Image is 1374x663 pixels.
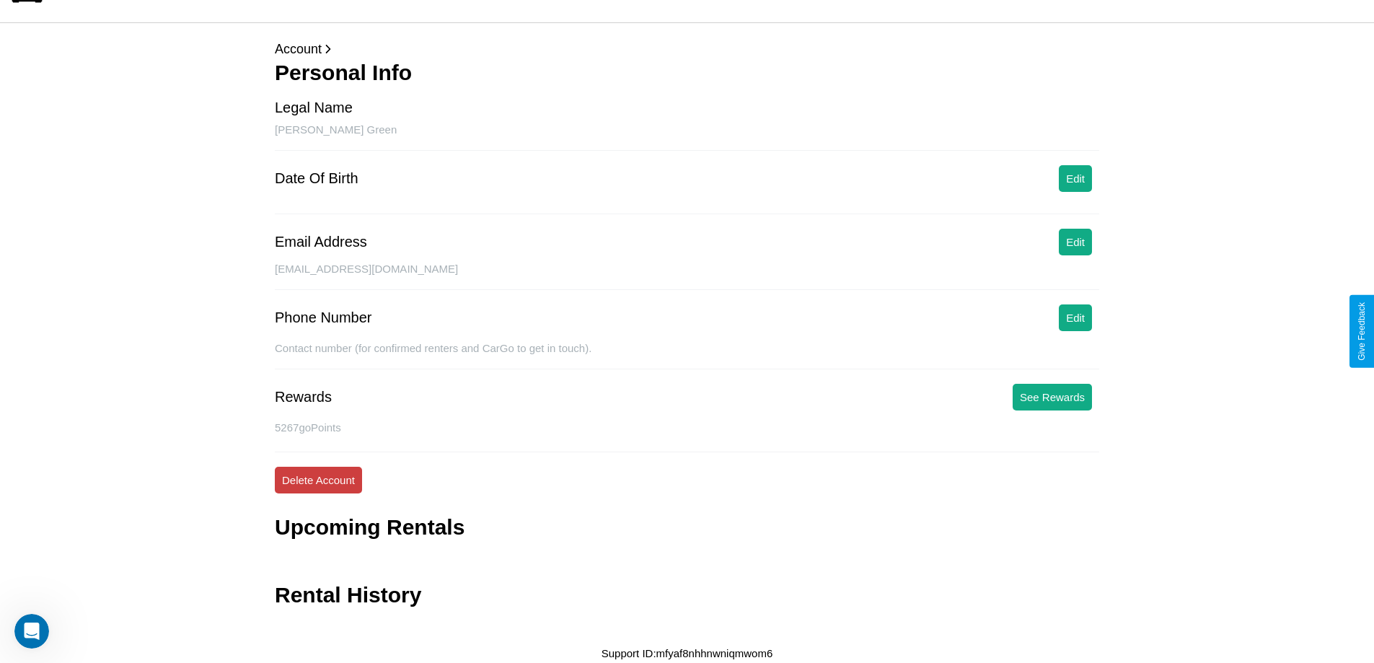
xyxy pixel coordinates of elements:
[275,342,1099,369] div: Contact number (for confirmed renters and CarGo to get in touch).
[275,309,372,326] div: Phone Number
[1013,384,1092,410] button: See Rewards
[275,515,464,540] h3: Upcoming Rentals
[1059,229,1092,255] button: Edit
[275,583,421,607] h3: Rental History
[14,614,49,649] iframe: Intercom live chat
[275,61,1099,85] h3: Personal Info
[275,389,332,405] div: Rewards
[1059,304,1092,331] button: Edit
[275,418,1099,437] p: 5267 goPoints
[275,123,1099,151] div: [PERSON_NAME] Green
[275,234,367,250] div: Email Address
[275,467,362,493] button: Delete Account
[275,263,1099,290] div: [EMAIL_ADDRESS][DOMAIN_NAME]
[275,38,1099,61] p: Account
[1059,165,1092,192] button: Edit
[1357,302,1367,361] div: Give Feedback
[275,170,358,187] div: Date Of Birth
[275,100,353,116] div: Legal Name
[602,644,773,663] p: Support ID: mfyaf8nhhnwniqmwom6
